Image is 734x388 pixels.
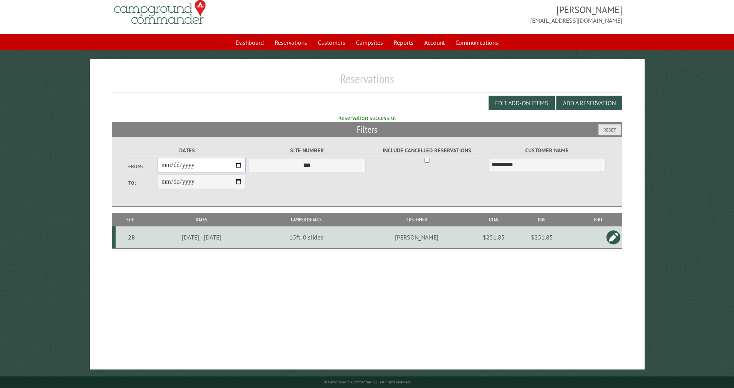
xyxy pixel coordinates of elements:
[598,124,621,135] button: Reset
[313,35,350,50] a: Customers
[488,146,606,155] label: Customer Name
[147,233,256,241] div: [DATE] - [DATE]
[355,213,478,226] th: Customer
[128,146,246,155] label: Dates
[231,35,269,50] a: Dashboard
[146,213,257,226] th: Dates
[556,96,622,110] button: Add a Reservation
[116,213,146,226] th: Site
[574,213,622,226] th: Edit
[509,226,574,248] td: $251.85
[324,380,411,385] small: © Campground Commander LLC. All rights reserved.
[420,35,449,50] a: Account
[389,35,418,50] a: Reports
[119,233,144,241] div: 28
[248,146,366,155] label: Site Number
[112,71,623,93] h1: Reservations
[257,226,355,248] td: 15ft, 0 slides
[478,213,509,226] th: Total
[368,146,486,155] label: Include Cancelled Reservations
[112,122,623,137] h2: Filters
[128,179,158,187] label: To:
[451,35,503,50] a: Communications
[509,213,574,226] th: Due
[270,35,312,50] a: Reservations
[257,213,355,226] th: Camper Details
[478,226,509,248] td: $251.85
[351,35,388,50] a: Campsites
[112,113,623,122] div: Reservation successful
[367,3,623,25] span: [PERSON_NAME] [EMAIL_ADDRESS][DOMAIN_NAME]
[489,96,555,110] button: Edit Add-on Items
[355,226,478,248] td: [PERSON_NAME]
[128,163,158,170] label: From:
